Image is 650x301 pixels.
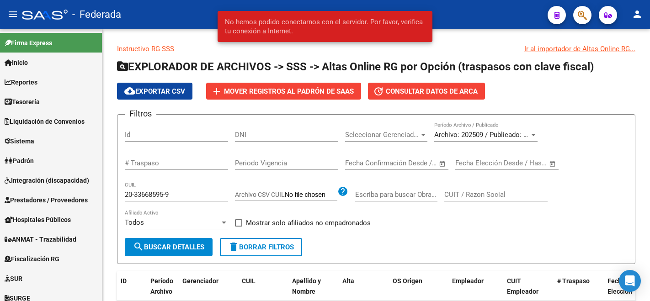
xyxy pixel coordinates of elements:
[437,158,448,169] button: Open calendar
[225,17,425,36] span: No hemos podido conectarnos con el servidor. Por favor, verifica tu conexión a Internet.
[125,218,144,227] span: Todos
[182,277,218,285] span: Gerenciador
[211,86,222,97] mat-icon: add
[5,234,76,244] span: ANMAT - Trazabilidad
[206,83,361,100] button: Mover registros al PADRÓN de SAAS
[5,195,88,205] span: Prestadores / Proveedores
[524,44,635,54] div: Ir al importador de Altas Online RG...
[557,277,590,285] span: # Traspaso
[125,238,213,256] button: Buscar Detalles
[292,277,321,295] span: Apellido y Nombre
[150,277,173,295] span: Período Archivo
[5,38,52,48] span: Firma Express
[501,159,545,167] input: Fecha fin
[5,215,71,225] span: Hospitales Públicos
[117,83,192,100] button: Exportar CSV
[5,175,89,185] span: Integración (discapacidad)
[224,87,354,95] span: Mover registros al PADRÓN de SAAS
[452,277,484,285] span: Empleador
[121,277,127,285] span: ID
[125,107,156,120] h3: Filtros
[345,131,419,139] span: Seleccionar Gerenciador
[5,97,40,107] span: Tesorería
[285,191,337,199] input: Archivo CSV CUIL
[117,60,594,73] span: EXPLORADOR DE ARCHIVOS -> SSS -> Altas Online RG por Opción (traspasos con clave fiscal)
[337,186,348,197] mat-icon: help
[386,87,478,95] span: Consultar datos de ARCA
[5,116,85,127] span: Liquidación de Convenios
[7,9,18,20] mat-icon: menu
[342,277,354,285] span: Alta
[124,87,185,95] span: Exportar CSV
[133,241,144,252] mat-icon: search
[124,85,135,96] mat-icon: cloud_download
[390,159,435,167] input: Fecha fin
[5,156,34,166] span: Padrón
[228,241,239,252] mat-icon: delete
[5,77,37,87] span: Reportes
[619,270,641,292] div: Open Intercom Messenger
[368,83,485,100] button: Consultar datos de ARCA
[5,58,28,68] span: Inicio
[345,159,382,167] input: Fecha inicio
[434,131,545,139] span: Archivo: 202509 / Publicado: 202508
[393,277,422,285] span: OS Origen
[220,238,302,256] button: Borrar Filtros
[133,243,204,251] span: Buscar Detalles
[548,158,558,169] button: Open calendar
[507,277,538,295] span: CUIT Empleador
[455,159,492,167] input: Fecha inicio
[607,277,632,295] span: Fecha Eleccion
[373,86,384,97] mat-icon: update
[117,45,174,53] a: Instructivo RG SSS
[72,5,121,25] span: - Federada
[246,217,371,228] span: Mostrar solo afiliados no empadronados
[235,191,285,198] span: Archivo CSV CUIL
[228,243,294,251] span: Borrar Filtros
[242,277,256,285] span: CUIL
[5,254,59,264] span: Fiscalización RG
[5,136,34,146] span: Sistema
[632,9,643,20] mat-icon: person
[5,274,22,284] span: SUR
